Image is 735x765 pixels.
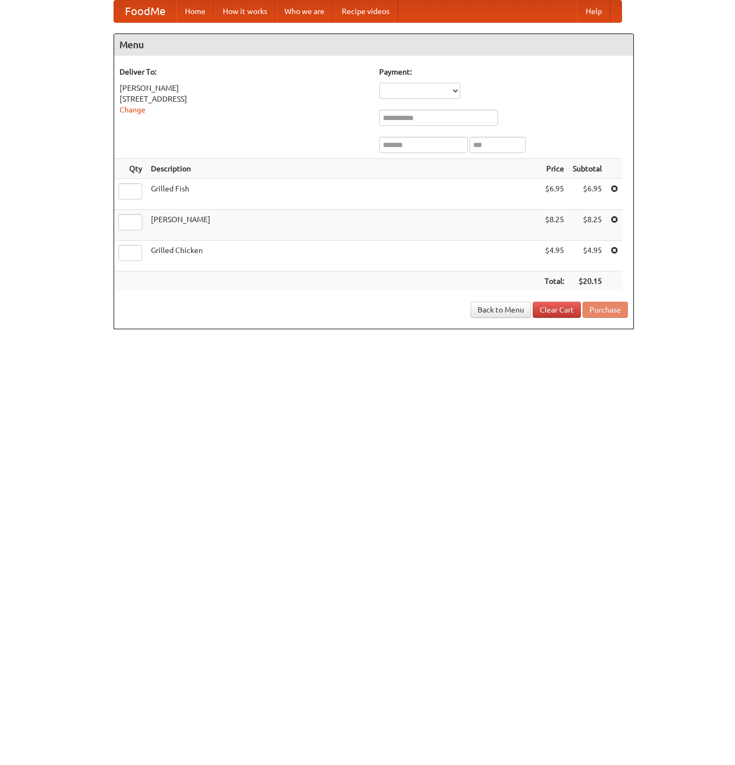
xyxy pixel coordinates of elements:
[276,1,333,22] a: Who we are
[114,34,633,56] h4: Menu
[582,302,628,318] button: Purchase
[114,1,176,22] a: FoodMe
[568,159,606,179] th: Subtotal
[568,271,606,291] th: $20.15
[176,1,214,22] a: Home
[540,179,568,210] td: $6.95
[568,241,606,271] td: $4.95
[147,210,540,241] td: [PERSON_NAME]
[533,302,581,318] a: Clear Cart
[568,210,606,241] td: $8.25
[568,179,606,210] td: $6.95
[540,241,568,271] td: $4.95
[540,159,568,179] th: Price
[147,241,540,271] td: Grilled Chicken
[379,66,628,77] h5: Payment:
[577,1,611,22] a: Help
[147,179,540,210] td: Grilled Fish
[120,105,145,114] a: Change
[471,302,531,318] a: Back to Menu
[214,1,276,22] a: How it works
[120,66,368,77] h5: Deliver To:
[540,271,568,291] th: Total:
[120,83,368,94] div: [PERSON_NAME]
[114,159,147,179] th: Qty
[120,94,368,104] div: [STREET_ADDRESS]
[333,1,398,22] a: Recipe videos
[147,159,540,179] th: Description
[540,210,568,241] td: $8.25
